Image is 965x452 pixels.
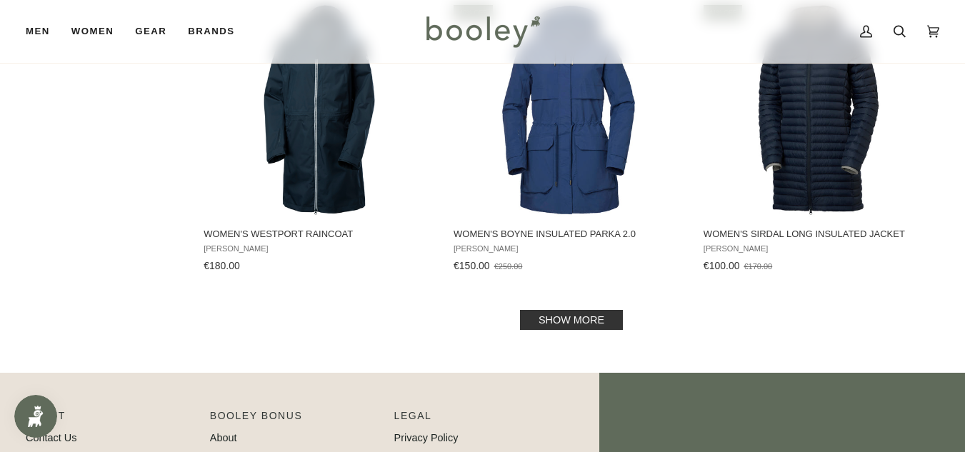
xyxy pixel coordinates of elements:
[26,24,50,39] span: Men
[454,260,490,271] span: €150.00
[71,24,114,39] span: Women
[204,228,434,241] span: Women's Westport Raincoat
[420,11,545,52] img: Booley
[201,3,436,277] a: Women's Westport Raincoat
[210,432,237,443] a: About
[394,432,459,443] a: Privacy Policy
[135,24,166,39] span: Gear
[454,244,684,253] span: [PERSON_NAME]
[210,408,380,431] p: Booley Bonus
[394,408,564,431] p: Pipeline_Footer Sub
[212,3,426,217] img: Helly Hansen Women's Westport Raincoat Navy - Booley Galway
[704,244,934,253] span: [PERSON_NAME]
[461,3,676,217] img: Helly Hansen Women's Boyne Insulated Parka 2.0 Ocean - Booley Galway
[744,262,772,271] span: €170.00
[204,260,240,271] span: €180.00
[704,260,740,271] span: €100.00
[454,228,684,241] span: Women's Boyne Insulated Parka 2.0
[704,228,934,241] span: Women's Sirdal Long Insulated Jacket
[520,310,623,330] a: Show more
[204,244,434,253] span: [PERSON_NAME]
[26,408,196,431] p: Pipeline_Footer Main
[711,3,926,217] img: Helly Hansen Women's Sirdal Long Insulated Jacket Navy - Booley Galway
[14,395,57,438] iframe: Button to open loyalty program pop-up
[188,24,234,39] span: Brands
[494,262,523,271] span: €250.00
[701,3,936,277] a: Women's Sirdal Long Insulated Jacket
[26,432,76,443] a: Contact Us
[204,314,939,326] div: Pagination
[451,3,686,277] a: Women's Boyne Insulated Parka 2.0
